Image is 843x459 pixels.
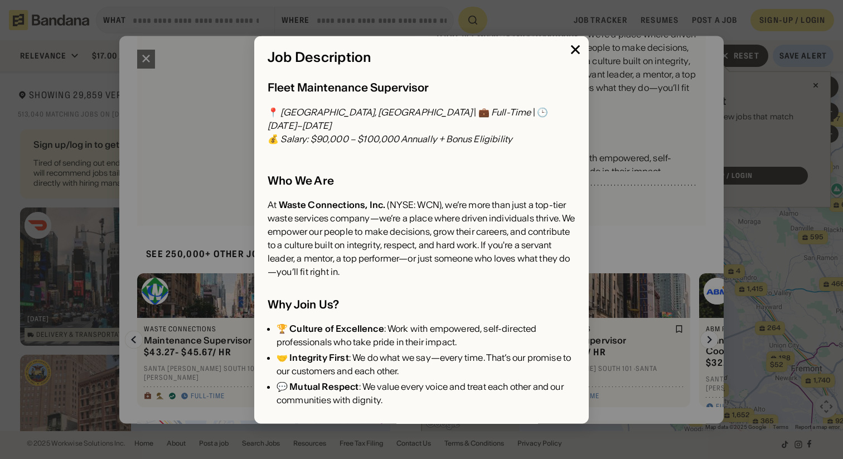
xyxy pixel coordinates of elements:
[268,80,429,94] b: Fleet Maintenance Supervisor
[277,380,575,407] div: : We value every voice and treat each other and our communities with dignity.
[268,105,575,146] div: 📍 | 💼 | 🕒 💰
[280,133,512,144] i: Salary: $90,000 – $100,000 Annually + Bonus Eligibility
[268,173,334,187] b: Who We Are
[277,322,575,349] div: : Work with empowered, self-directed professionals who take pride in their impact.
[268,49,575,65] div: Job Description
[491,107,531,118] i: Full-Time
[277,323,384,334] b: 🏆 Culture of Excellence
[268,297,339,311] b: Why Join Us?
[277,351,575,378] div: : We do what we say—every time. That’s our promise to our customers and each other.
[268,198,575,278] div: At (NYSE: WCN), we’re more than just a top-tier waste services company—we’re a place where driven...
[277,381,359,392] b: 💬 Mutual Respect
[268,120,331,131] i: [DATE]–[DATE]
[280,107,472,118] i: [GEOGRAPHIC_DATA], [GEOGRAPHIC_DATA]
[279,199,386,210] b: Waste Connections, Inc.
[277,352,349,363] b: 🤝 Integrity First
